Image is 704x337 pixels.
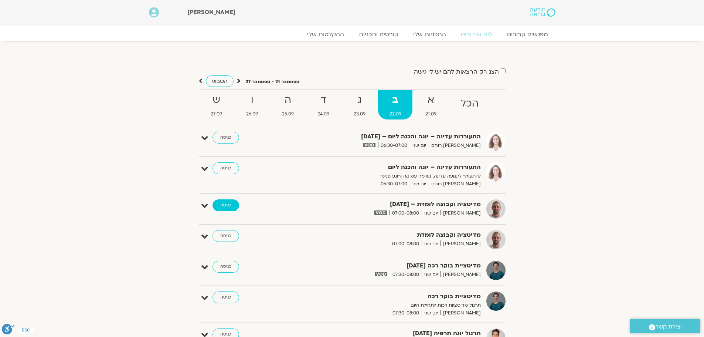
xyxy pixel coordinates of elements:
a: כניסה [212,230,239,242]
span: 23.09 [342,110,377,118]
strong: ה [271,92,305,108]
span: 07:00-08:00 [390,240,422,248]
span: [PERSON_NAME] רוחם [429,142,481,149]
span: יום שני [422,209,441,217]
a: כניסה [212,261,239,273]
strong: מדיטציית בוקר רכה [DATE] [300,261,481,271]
strong: ג [342,92,377,108]
span: [PERSON_NAME] [187,8,235,16]
a: כניסה [212,291,239,303]
span: יום שני [422,271,441,279]
span: [PERSON_NAME] [441,209,481,217]
strong: התעוררות עדינה – יוגה והכנה ליום – [DATE] [300,132,481,142]
a: ו26.09 [235,90,269,119]
span: [PERSON_NAME] [441,309,481,317]
a: קורסים ותכניות [351,31,406,38]
span: יום שני [410,180,429,188]
a: ההקלטות שלי [300,31,351,38]
strong: א [414,92,448,108]
strong: ב [378,92,412,108]
p: להתעורר לתנועה עדינה, נשימה עמוקה ורוגע פנימי [300,172,481,180]
a: הכל [449,90,490,119]
span: 07:30-08:00 [390,271,422,279]
span: 24.09 [307,110,341,118]
a: ג23.09 [342,90,377,119]
a: השבוע [206,75,234,87]
strong: ש [200,92,234,108]
span: יום שני [422,240,441,248]
a: ב22.09 [378,90,412,119]
a: כניסה [212,162,239,174]
img: vodicon [374,210,387,215]
span: השבוע [212,78,228,85]
img: vodicon [363,143,375,147]
a: א21.09 [414,90,448,119]
strong: מדיטציה וקבוצה לומדת [300,230,481,240]
strong: הכל [449,95,490,112]
img: vodicon [375,272,387,276]
strong: ד [307,92,341,108]
a: כניסה [212,132,239,144]
span: [PERSON_NAME] [441,271,481,279]
strong: התעוררות עדינה – יוגה והכנה ליום [300,162,481,172]
nav: Menu [149,31,555,38]
span: יצירת קשר [655,322,682,332]
a: התכניות שלי [406,31,453,38]
p: ספטמבר 21 - ספטמבר 27 [246,78,299,86]
a: כניסה [212,199,239,211]
strong: מדיטציית בוקר רכה [300,291,481,301]
span: 25.09 [271,110,305,118]
span: [PERSON_NAME] [441,240,481,248]
a: ד24.09 [307,90,341,119]
span: 21.09 [414,110,448,118]
span: 27.09 [200,110,234,118]
a: ש27.09 [200,90,234,119]
span: 07:30-08:00 [390,309,422,317]
span: 22.09 [378,110,412,118]
a: לוח שידורים [453,31,500,38]
span: [PERSON_NAME] רוחם [429,180,481,188]
span: 06:30-07:00 [378,142,410,149]
span: יום שני [410,142,429,149]
a: ה25.09 [271,90,305,119]
span: יום שני [422,309,441,317]
strong: מדיטציה וקבוצה לומדת – [DATE] [300,199,481,209]
span: 26.09 [235,110,269,118]
a: יצירת קשר [630,319,700,333]
p: תרגול מדיטציות רכות לתחילת היום [300,301,481,309]
strong: ו [235,92,269,108]
a: מפגשים קרובים [500,31,555,38]
span: 07:00-08:00 [390,209,422,217]
label: הצג רק הרצאות להם יש לי גישה [414,68,499,75]
span: 06:30-07:00 [378,180,410,188]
